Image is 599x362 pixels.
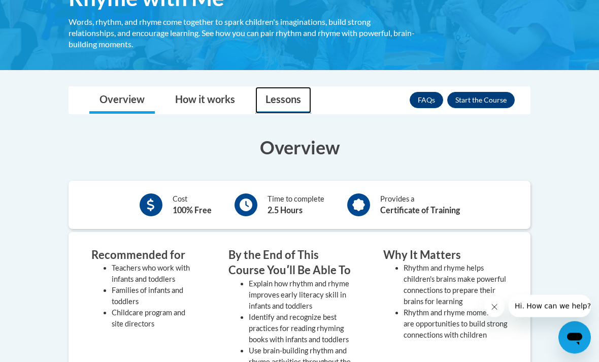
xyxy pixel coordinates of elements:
div: Words, rhythm, and rhyme come together to spark children's imaginations, build strong relationshi... [69,17,419,50]
iframe: Button to launch messaging window [558,321,591,354]
div: Provides a [380,194,460,217]
h3: Recommended for [91,248,198,264]
b: Certificate of Training [380,206,460,215]
iframe: Message from company [509,295,591,317]
li: Explain how rhythm and rhyme improves early literacy skill in infants and toddlers [249,279,353,312]
a: FAQs [410,92,443,109]
li: Families of infants and toddlers [112,285,198,308]
li: Teachers who work with infants and toddlers [112,263,198,285]
h3: Why It Matters [383,248,508,264]
a: Overview [89,87,155,114]
b: 100% Free [173,206,212,215]
li: Childcare program and site directors [112,308,198,330]
iframe: Close message [484,297,505,317]
h3: By the End of This Course Youʹll Be Able To [228,248,353,279]
li: Rhythm and rhyme moments are opportunities to build strong connections with children [404,308,508,341]
h3: Overview [69,135,530,160]
a: Lessons [255,87,311,114]
li: Identify and recognize best practices for reading rhyming books with infants and toddlers [249,312,353,346]
button: Enroll [447,92,515,109]
div: Time to complete [268,194,324,217]
a: How it works [165,87,245,114]
li: Rhythm and rhyme helps children's brains make powerful connections to prepare their brains for le... [404,263,508,308]
b: 2.5 Hours [268,206,303,215]
div: Cost [173,194,212,217]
